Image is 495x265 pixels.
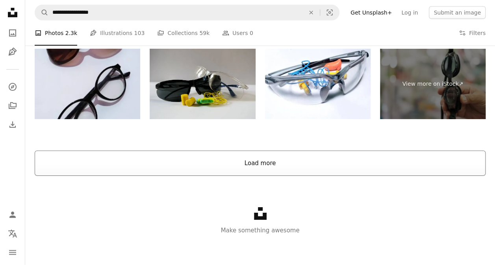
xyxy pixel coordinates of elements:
[199,29,209,37] span: 59k
[5,44,20,60] a: Illustrations
[134,29,145,37] span: 103
[397,6,423,19] a: Log in
[5,207,20,223] a: Log in / Sign up
[5,79,20,95] a: Explore
[35,5,339,20] form: Find visuals sitewide
[346,6,397,19] a: Get Unsplash+
[222,20,253,46] a: Users 0
[5,98,20,114] a: Collections
[459,20,486,46] button: Filters
[35,151,486,176] button: Load more
[5,226,20,241] button: Language
[5,25,20,41] a: Photos
[25,226,495,235] p: Make something awesome
[35,5,48,20] button: Search Unsplash
[302,5,320,20] button: Clear
[380,49,486,119] a: View more on iStock↗
[5,5,20,22] a: Home — Unsplash
[35,49,140,119] img: We can find various types and shapes of glasses at the nearest optician or optician
[429,6,486,19] button: Submit an image
[157,20,209,46] a: Collections 59k
[5,245,20,260] button: Menu
[265,49,371,119] img: safety glass and ear plugs
[150,49,255,119] img: Safety glasses and ear plugs
[320,5,339,20] button: Visual search
[5,117,20,132] a: Download History
[90,20,145,46] a: Illustrations 103
[250,29,253,37] span: 0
